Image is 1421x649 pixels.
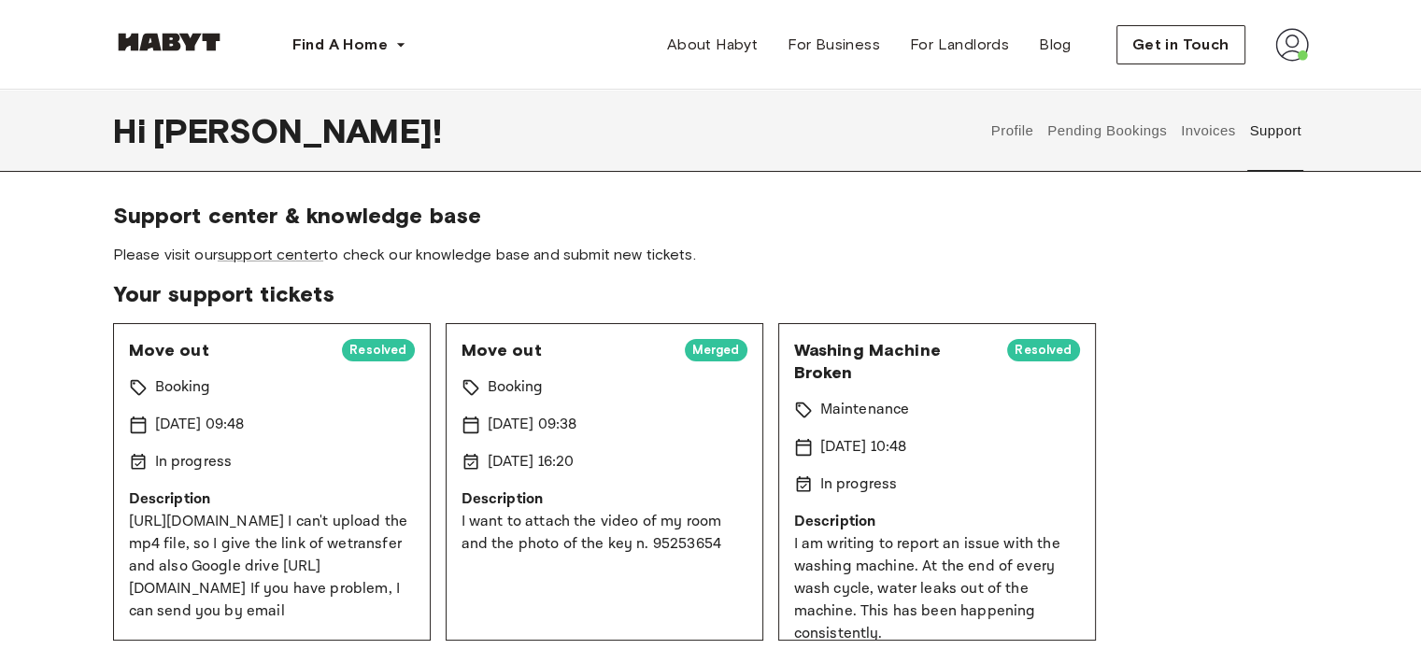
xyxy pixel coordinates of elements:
[462,488,747,511] p: Description
[129,339,328,361] span: Move out
[113,111,153,150] span: Hi
[153,111,442,150] span: [PERSON_NAME] !
[1007,341,1079,360] span: Resolved
[1275,28,1309,62] img: avatar
[820,436,907,459] p: [DATE] 10:48
[1039,34,1072,56] span: Blog
[277,26,421,63] button: Find A Home
[685,341,747,360] span: Merged
[292,34,388,56] span: Find A Home
[984,90,1308,172] div: user profile tabs
[1178,90,1237,172] button: Invoices
[1045,90,1170,172] button: Pending Bookings
[788,34,880,56] span: For Business
[1024,26,1087,63] a: Blog
[794,511,1080,533] p: Description
[988,90,1036,172] button: Profile
[910,34,1009,56] span: For Landlords
[794,339,993,384] span: Washing Machine Broken
[155,451,233,473] p: In progress
[1247,90,1304,172] button: Support
[342,341,414,360] span: Resolved
[794,533,1080,645] p: I am writing to report an issue with the washing machine. At the end of every wash cycle, water l...
[113,202,1309,230] span: Support center & knowledge base
[667,34,758,56] span: About Habyt
[820,473,898,496] p: In progress
[155,376,211,399] p: Booking
[773,26,895,63] a: For Business
[155,414,245,436] p: [DATE] 09:48
[652,26,773,63] a: About Habyt
[1132,34,1229,56] span: Get in Touch
[113,245,1309,265] span: Please visit our to check our knowledge base and submit new tickets.
[488,414,577,436] p: [DATE] 09:38
[129,488,415,511] p: Description
[113,33,225,51] img: Habyt
[218,246,323,263] a: support center
[1116,25,1245,64] button: Get in Touch
[113,280,1309,308] span: Your support tickets
[462,339,670,361] span: Move out
[488,451,575,473] p: [DATE] 16:20
[488,376,544,399] p: Booking
[129,511,415,623] p: [URL][DOMAIN_NAME] I can't upload the mp4 file, so I give the link of wetransfer and also Google ...
[820,399,910,421] p: Maintenance
[895,26,1024,63] a: For Landlords
[462,511,747,556] p: I want to attach the video of my room and the photo of the key n. 95253654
